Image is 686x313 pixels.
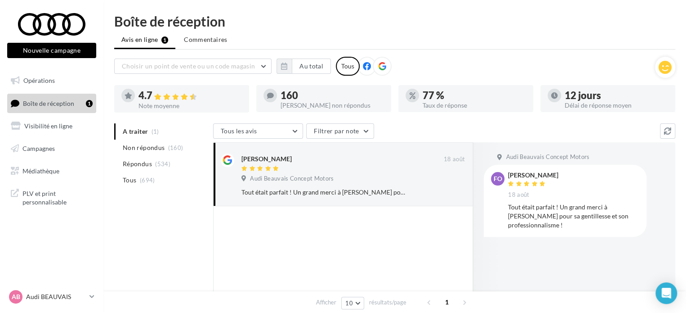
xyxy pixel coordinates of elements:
[22,187,93,207] span: PLV et print personnalisable
[5,184,98,210] a: PLV et print personnalisable
[12,292,20,301] span: AB
[423,91,526,100] div: 77 %
[140,177,155,184] span: (694)
[444,155,465,163] span: 18 août
[138,103,242,109] div: Note moyenne
[5,94,98,113] a: Boîte de réception1
[508,172,558,178] div: [PERSON_NAME]
[86,100,93,107] div: 1
[276,59,331,74] button: Au total
[23,99,74,107] span: Boîte de réception
[123,159,152,168] span: Répondus
[369,298,406,307] span: résultats/page
[316,298,336,307] span: Afficher
[655,282,677,304] div: Open Intercom Messenger
[250,175,334,183] span: Audi Beauvais Concept Motors
[155,160,170,168] span: (534)
[241,188,406,197] div: Tout était parfait ! Un grand merci à [PERSON_NAME] pour sa gentillesse et son professionnalisme !
[306,123,374,139] button: Filtrer par note
[114,59,272,74] button: Choisir un point de vente ou un code magasin
[184,35,227,44] span: Commentaires
[5,162,98,181] a: Médiathèque
[22,145,55,152] span: Campagnes
[122,62,255,70] span: Choisir un point de vente ou un code magasin
[440,295,454,309] span: 1
[114,14,675,28] div: Boîte de réception
[292,59,331,74] button: Au total
[123,143,165,152] span: Non répondus
[281,102,384,109] div: [PERSON_NAME] non répondus
[26,292,86,301] p: Audi BEAUVAIS
[341,297,364,309] button: 10
[5,139,98,158] a: Campagnes
[22,167,59,174] span: Médiathèque
[221,127,257,135] span: Tous les avis
[5,71,98,90] a: Opérations
[168,144,183,151] span: (160)
[24,122,72,130] span: Visibilité en ligne
[565,91,668,100] div: 12 jours
[423,102,526,109] div: Taux de réponse
[565,102,668,109] div: Délai de réponse moyen
[281,91,384,100] div: 160
[336,57,360,76] div: Tous
[23,77,55,84] span: Opérations
[7,288,96,305] a: AB Audi BEAUVAIS
[345,299,353,307] span: 10
[508,203,639,230] div: Tout était parfait ! Un grand merci à [PERSON_NAME] pour sa gentillesse et son professionnalisme !
[138,91,242,101] div: 4.7
[213,123,303,139] button: Tous les avis
[241,154,292,163] div: [PERSON_NAME]
[506,153,589,161] span: Audi Beauvais Concept Motors
[5,117,98,136] a: Visibilité en ligne
[123,176,136,185] span: Tous
[7,43,96,58] button: Nouvelle campagne
[508,191,529,199] span: 18 août
[494,174,502,183] span: Fo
